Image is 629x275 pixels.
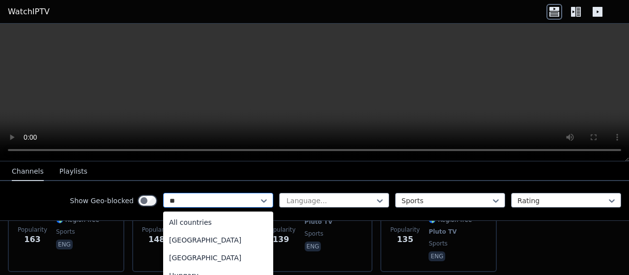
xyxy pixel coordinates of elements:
[56,228,75,236] span: sports
[163,214,273,231] div: All countries
[59,162,87,181] button: Playlists
[397,234,413,245] span: 135
[429,251,445,261] p: eng
[305,230,323,238] span: sports
[429,240,447,247] span: sports
[163,231,273,249] div: [GEOGRAPHIC_DATA]
[24,234,40,245] span: 163
[18,226,47,234] span: Popularity
[305,218,333,226] span: Pluto TV
[163,249,273,267] div: [GEOGRAPHIC_DATA]
[8,6,50,18] a: WatchIPTV
[70,196,134,206] label: Show Geo-blocked
[142,226,172,234] span: Popularity
[305,242,321,251] p: eng
[429,228,457,236] span: Pluto TV
[148,234,165,245] span: 148
[390,226,420,234] span: Popularity
[56,240,73,249] p: eng
[273,234,289,245] span: 139
[12,162,44,181] button: Channels
[266,226,296,234] span: Popularity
